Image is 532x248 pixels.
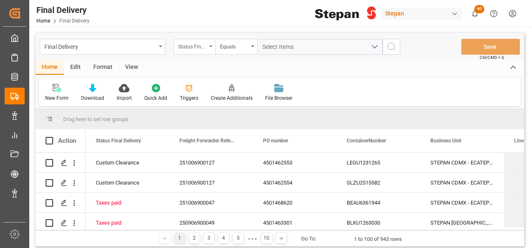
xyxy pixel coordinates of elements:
div: 4501462554 [253,173,337,192]
span: 40 [474,5,484,13]
div: 4 [218,233,229,243]
div: Action [58,137,76,144]
span: Status Final Delivery [96,138,141,144]
div: 251006900047 [169,193,253,213]
span: Ctrl/CMD + S [480,54,504,61]
div: 1 to 100 of 943 rows [354,235,402,243]
div: Edit [64,61,87,75]
div: 251006900127 [169,153,253,172]
div: 1 [174,233,185,243]
button: open menu [257,39,383,55]
button: open menu [215,39,257,55]
div: 250906900049 [169,213,253,233]
div: Stepan [382,8,462,20]
span: Drag here to set row groups [63,116,128,122]
button: show 40 new notifications [465,4,484,23]
div: BEAU6361944 [337,193,420,213]
button: search button [383,39,400,55]
div: File Browser [265,94,292,102]
div: STEPAN CDMX - ECATEPEC [420,173,504,192]
div: LEGU1231265 [337,153,420,172]
a: Home [36,18,50,24]
span: PO number [263,138,288,144]
span: Business Unit [430,138,461,144]
button: Stepan [382,5,465,21]
div: Triggers [180,94,198,102]
div: Taxes paid [96,213,159,233]
div: Custom Clearance [96,173,159,192]
div: 251006900127 [169,173,253,192]
div: Status Final Delivery [178,41,207,51]
div: Create Additionals [211,94,253,102]
div: Press SPACE to select this row. [36,213,86,233]
div: Quick Add [144,94,167,102]
button: open menu [174,39,215,55]
div: Import [117,94,132,102]
div: STEPAN CDMX - ECATEPEC [420,153,504,172]
div: Go To: [301,235,316,243]
div: Home [36,61,64,75]
div: Taxes paid [96,193,159,213]
div: Press SPACE to select this row. [36,153,86,173]
div: 5 [233,233,243,243]
span: Select Items [262,43,298,50]
div: View [119,61,144,75]
div: Format [87,61,119,75]
div: 10 [261,233,272,243]
div: ● ● ● [248,235,257,242]
img: Stepan_Company_logo.svg.png_1713531530.png [315,6,376,21]
button: Save [461,39,520,55]
div: Press SPACE to select this row. [36,193,86,213]
button: open menu [40,39,165,55]
div: New Form [45,94,69,102]
div: 4501462553 [253,153,337,172]
div: Final Delivery [36,4,90,16]
div: Custom Clearance [96,153,159,172]
button: Help Center [484,4,503,23]
div: Press SPACE to select this row. [36,173,86,193]
div: Download [81,94,104,102]
div: SLZU2515582 [337,173,420,192]
div: Equals [220,41,248,51]
div: 3 [204,233,214,243]
div: Final Delivery [44,41,156,51]
div: 4501468620 [253,193,337,213]
div: BLKU1263030 [337,213,420,233]
div: 2 [189,233,199,243]
div: 4501463301 [253,213,337,233]
span: Freight Forwarder Reference [179,138,235,144]
div: STEPAN [GEOGRAPHIC_DATA] - [PERSON_NAME] [420,213,504,233]
span: ContainerNumber [347,138,386,144]
div: STEPAN CDMX - ECATEPEC [420,193,504,213]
